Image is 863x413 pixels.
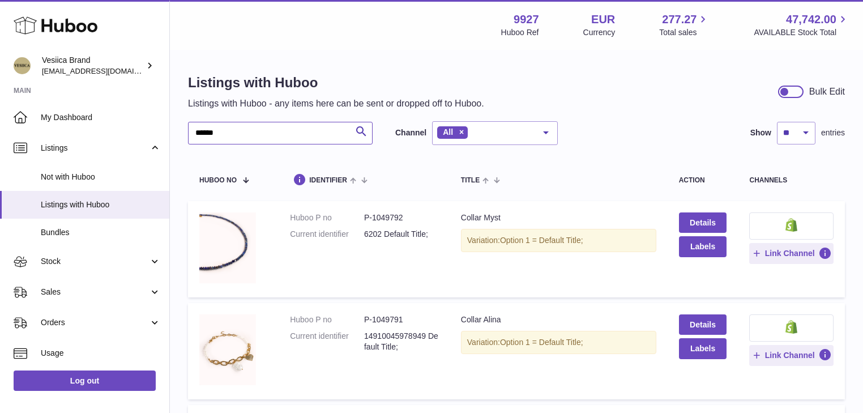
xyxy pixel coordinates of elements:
[41,348,161,359] span: Usage
[765,248,815,258] span: Link Channel
[395,127,426,138] label: Channel
[41,199,161,210] span: Listings with Huboo
[659,27,710,38] span: Total sales
[41,143,149,154] span: Listings
[662,12,697,27] span: 277.27
[188,97,484,110] p: Listings with Huboo - any items here can be sent or dropped off to Huboo.
[41,172,161,182] span: Not with Huboo
[461,177,480,184] span: title
[785,320,797,334] img: shopify-small.png
[749,243,834,263] button: Link Channel
[364,331,438,352] dd: 14910045978949 Default Title;
[754,12,849,38] a: 47,742.00 AVAILABLE Stock Total
[41,112,161,123] span: My Dashboard
[679,314,727,335] a: Details
[754,27,849,38] span: AVAILABLE Stock Total
[679,177,727,184] div: action
[679,338,727,359] button: Labels
[14,371,156,391] a: Log out
[461,331,656,354] div: Variation:
[679,212,727,233] a: Details
[41,256,149,267] span: Stock
[290,212,364,223] dt: Huboo P no
[785,218,797,232] img: shopify-small.png
[42,66,166,75] span: [EMAIL_ADDRESS][DOMAIN_NAME]
[199,314,256,385] img: Collar Alina
[309,177,347,184] span: identifier
[500,338,583,347] span: Option 1 = Default Title;
[659,12,710,38] a: 277.27 Total sales
[501,27,539,38] div: Huboo Ref
[500,236,583,245] span: Option 1 = Default Title;
[461,212,656,223] div: Collar Myst
[679,236,727,257] button: Labels
[591,12,615,27] strong: EUR
[786,12,836,27] span: 47,742.00
[765,350,815,360] span: Link Channel
[750,127,771,138] label: Show
[41,227,161,238] span: Bundles
[461,229,656,252] div: Variation:
[42,55,144,76] div: Vesiica Brand
[188,74,484,92] h1: Listings with Huboo
[290,229,364,240] dt: Current identifier
[290,314,364,325] dt: Huboo P no
[290,331,364,352] dt: Current identifier
[749,345,834,365] button: Link Channel
[443,127,453,137] span: All
[809,86,845,98] div: Bulk Edit
[364,212,438,223] dd: P-1049792
[41,287,149,297] span: Sales
[199,212,256,283] img: Collar Myst
[199,177,237,184] span: Huboo no
[364,314,438,325] dd: P-1049791
[364,229,438,240] dd: 6202 Default Title;
[461,314,656,325] div: Collar Alina
[749,177,834,184] div: channels
[41,317,149,328] span: Orders
[14,57,31,74] img: internalAdmin-9927@internal.huboo.com
[821,127,845,138] span: entries
[514,12,539,27] strong: 9927
[583,27,616,38] div: Currency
